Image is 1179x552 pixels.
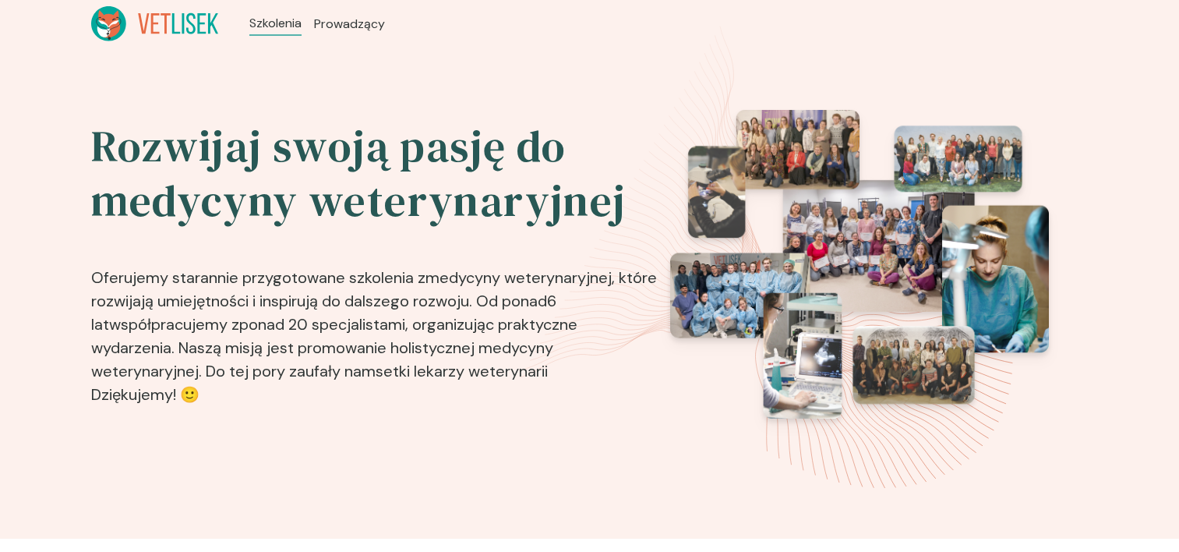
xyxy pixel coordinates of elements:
p: Oferujemy starannie przygotowane szkolenia z , które rozwijają umiejętności i inspirują do dalsze... [91,241,660,412]
h2: Rozwijaj swoją pasję do medycyny weterynaryjnej [91,119,660,228]
b: medycyny weterynaryjnej [425,267,612,288]
a: Prowadzący [314,15,385,34]
b: setki lekarzy weterynarii [376,361,548,381]
img: eventsPhotosRoll2.png [670,110,1049,419]
a: Szkolenia [249,14,302,33]
b: ponad 20 specjalistami [239,314,405,334]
